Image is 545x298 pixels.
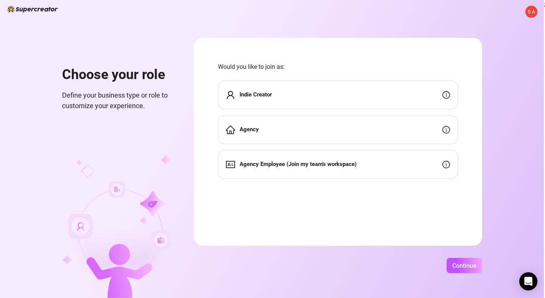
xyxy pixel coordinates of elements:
span: Would you like to join as: [218,62,458,71]
span: Define your business type or role to customize your experience. [62,90,176,112]
strong: Agency [240,126,259,133]
strong: Agency Employee (Join my team's workspace) [240,161,357,168]
span: home [226,125,235,134]
img: logo [8,6,58,12]
button: Continue [447,258,482,273]
h1: Choose your role [62,67,176,83]
span: S A [528,8,535,16]
span: info-circle [442,126,450,133]
span: info-circle [442,161,450,168]
span: idcard [226,160,235,169]
div: Open Intercom Messenger [519,272,537,290]
span: Continue [452,262,476,269]
span: user [226,90,235,99]
span: info-circle [442,91,450,99]
strong: Indie Creator [240,91,272,98]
